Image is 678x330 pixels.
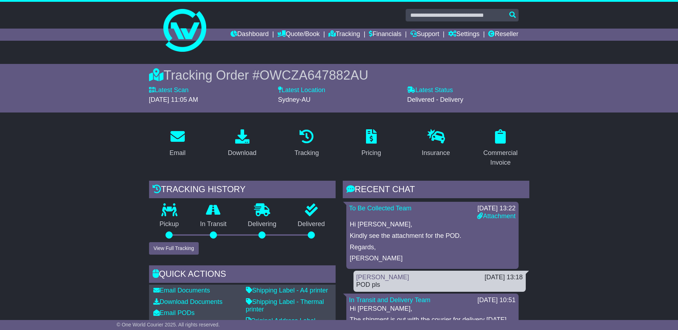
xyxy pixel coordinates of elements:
[407,96,463,103] span: Delivered - Delivery
[149,265,336,285] div: Quick Actions
[149,181,336,200] div: Tracking history
[278,86,325,94] label: Latest Location
[477,205,515,212] div: [DATE] 13:22
[149,242,199,255] button: View Full Tracking
[246,287,328,294] a: Shipping Label - A4 printer
[410,29,439,41] a: Support
[361,148,381,158] div: Pricing
[357,127,386,160] a: Pricing
[349,296,431,304] a: In Transit and Delivery Team
[477,296,516,304] div: [DATE] 10:51
[472,127,529,170] a: Commercial Invoice
[246,317,316,324] a: Original Address Label
[295,148,319,158] div: Tracking
[117,322,220,327] span: © One World Courier 2025. All rights reserved.
[189,220,237,228] p: In Transit
[488,29,518,41] a: Reseller
[350,221,515,229] p: Hi [PERSON_NAME],
[349,205,412,212] a: To Be Collected Team
[237,220,287,228] p: Delivering
[350,232,515,240] p: Kindly see the attachment for the POD.
[422,148,450,158] div: Insurance
[476,148,525,167] div: Commercial Invoice
[369,29,401,41] a: Financials
[165,127,190,160] a: Email
[153,287,210,294] a: Email Documents
[246,298,324,313] a: Shipping Label - Thermal printer
[485,274,523,281] div: [DATE] 13:18
[149,220,190,228] p: Pickup
[417,127,455,160] a: Insurance
[231,29,269,41] a: Dashboard
[153,298,223,305] a: Download Documents
[350,305,515,313] p: Hi [PERSON_NAME],
[356,281,523,289] div: POD pls
[350,244,515,251] p: Regards,
[290,127,323,160] a: Tracking
[407,86,453,94] label: Latest Status
[153,309,195,316] a: Email PODs
[277,29,320,41] a: Quote/Book
[350,255,515,262] p: [PERSON_NAME]
[477,212,515,220] a: Attachment
[356,274,409,281] a: [PERSON_NAME]
[169,148,185,158] div: Email
[223,127,261,160] a: Download
[287,220,336,228] p: Delivered
[149,96,198,103] span: [DATE] 11:05 AM
[259,68,368,82] span: OWCZA647882AU
[328,29,360,41] a: Tracking
[278,96,311,103] span: Sydney-AU
[149,86,189,94] label: Latest Scan
[149,67,529,83] div: Tracking Order #
[343,181,529,200] div: RECENT CHAT
[228,148,256,158] div: Download
[448,29,480,41] a: Settings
